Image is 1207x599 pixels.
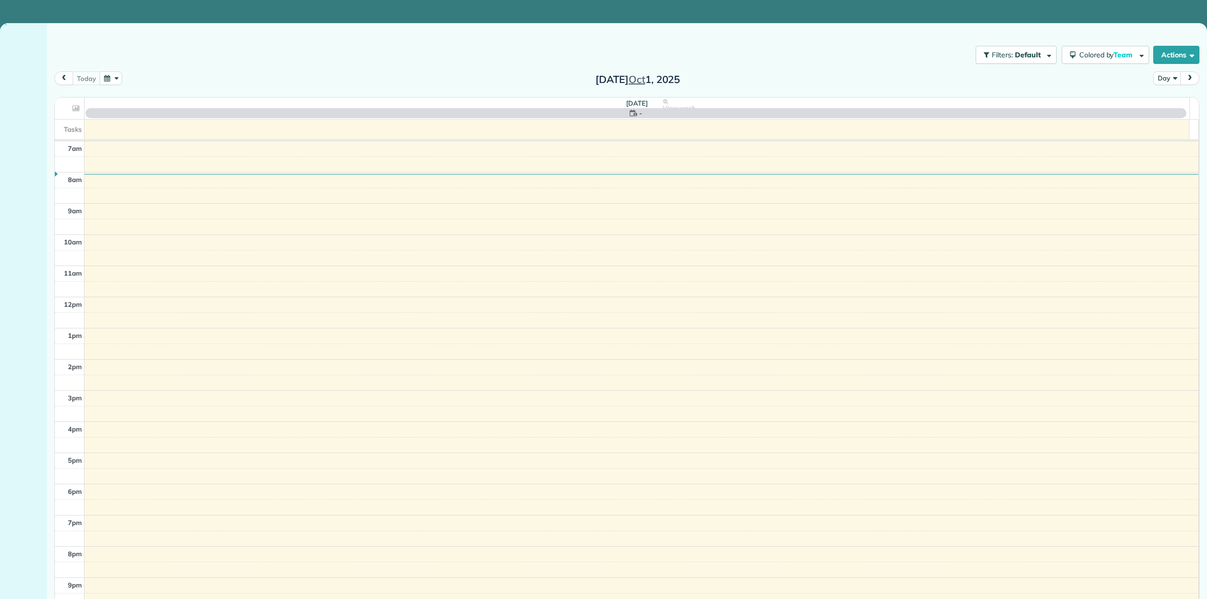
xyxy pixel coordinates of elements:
[68,207,82,215] span: 9am
[626,99,648,107] span: [DATE]
[68,487,82,495] span: 6pm
[68,176,82,184] span: 8am
[68,331,82,339] span: 1pm
[54,71,73,85] button: prev
[68,456,82,464] span: 5pm
[663,104,695,112] span: View week
[976,46,1057,64] button: Filters: Default
[68,581,82,589] span: 9pm
[1153,71,1181,85] button: Day
[68,144,82,152] span: 7am
[575,74,701,85] h2: [DATE] 1, 2025
[639,108,642,118] span: -
[64,269,82,277] span: 11am
[1180,71,1199,85] button: next
[68,550,82,558] span: 8pm
[1113,50,1134,59] span: Team
[1153,46,1199,64] button: Actions
[1015,50,1042,59] span: Default
[68,425,82,433] span: 4pm
[64,125,82,133] span: Tasks
[68,363,82,371] span: 2pm
[64,300,82,308] span: 12pm
[64,238,82,246] span: 10am
[629,73,645,85] span: Oct
[72,71,100,85] button: today
[992,50,1013,59] span: Filters:
[1062,46,1149,64] button: Colored byTeam
[1079,50,1136,59] span: Colored by
[68,394,82,402] span: 3pm
[971,46,1057,64] a: Filters: Default
[68,519,82,527] span: 7pm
